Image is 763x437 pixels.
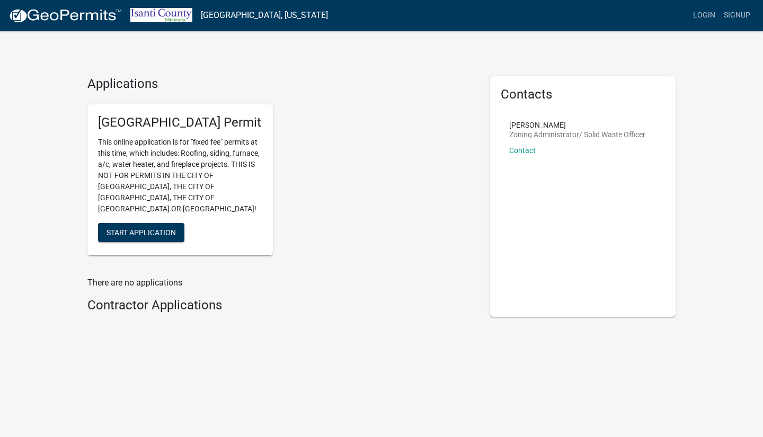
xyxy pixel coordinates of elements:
h4: Applications [87,76,474,92]
h4: Contractor Applications [87,298,474,313]
a: Signup [720,5,755,25]
p: There are no applications [87,277,474,289]
p: This online application is for "fixed fee" permits at this time, which includes: Roofing, siding,... [98,137,262,215]
a: Contact [509,146,536,155]
button: Start Application [98,223,184,242]
h5: Contacts [501,87,665,102]
h5: [GEOGRAPHIC_DATA] Permit [98,115,262,130]
wm-workflow-list-section: Contractor Applications [87,298,474,317]
p: [PERSON_NAME] [509,121,645,129]
img: Isanti County, Minnesota [130,8,192,22]
a: Login [689,5,720,25]
p: Zoning Administrator/ Solid Waste Officer [509,131,645,138]
span: Start Application [107,228,176,236]
a: [GEOGRAPHIC_DATA], [US_STATE] [201,6,328,24]
wm-workflow-list-section: Applications [87,76,474,264]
